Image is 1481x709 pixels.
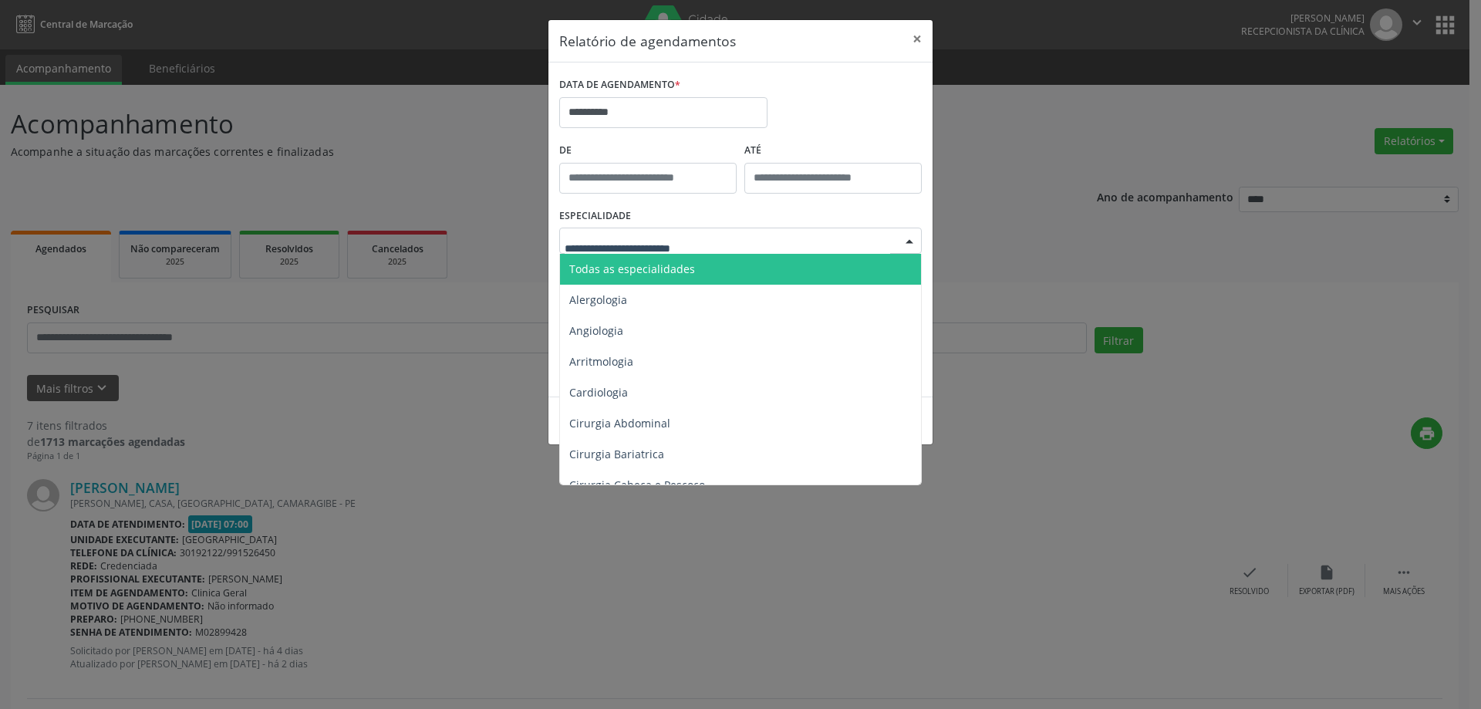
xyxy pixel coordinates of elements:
span: Todas as especialidades [569,262,695,276]
span: Cirurgia Bariatrica [569,447,664,461]
span: Alergologia [569,292,627,307]
span: Cirurgia Cabeça e Pescoço [569,478,705,492]
span: Cardiologia [569,385,628,400]
span: Arritmologia [569,354,633,369]
label: ATÉ [744,139,922,163]
span: Cirurgia Abdominal [569,416,670,430]
label: DATA DE AGENDAMENTO [559,73,680,97]
label: ESPECIALIDADE [559,204,631,228]
button: Close [902,20,933,58]
h5: Relatório de agendamentos [559,31,736,51]
span: Angiologia [569,323,623,338]
label: De [559,139,737,163]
